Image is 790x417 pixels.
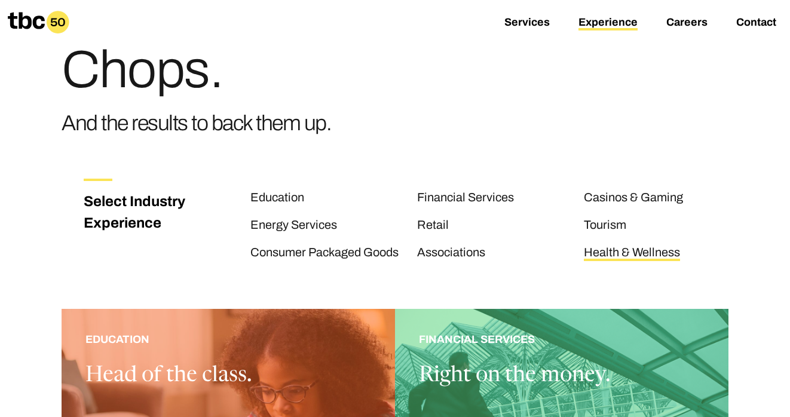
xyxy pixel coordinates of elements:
a: Associations [417,246,485,261]
a: Services [504,16,550,30]
h3: Select Industry Experience [84,191,198,234]
a: Education [250,191,304,206]
a: Energy Services [250,218,337,234]
a: Health & Wellness [584,246,680,261]
h3: And the results to back them up. [62,106,331,140]
h1: Chops. [62,44,331,96]
a: Contact [736,16,776,30]
a: Careers [666,16,708,30]
a: Casinos & Gaming [584,191,683,206]
a: Retail [417,218,449,234]
a: Financial Services [417,191,514,206]
a: Experience [578,16,638,30]
a: Consumer Packaged Goods [250,246,399,261]
a: Tourism [584,218,626,234]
